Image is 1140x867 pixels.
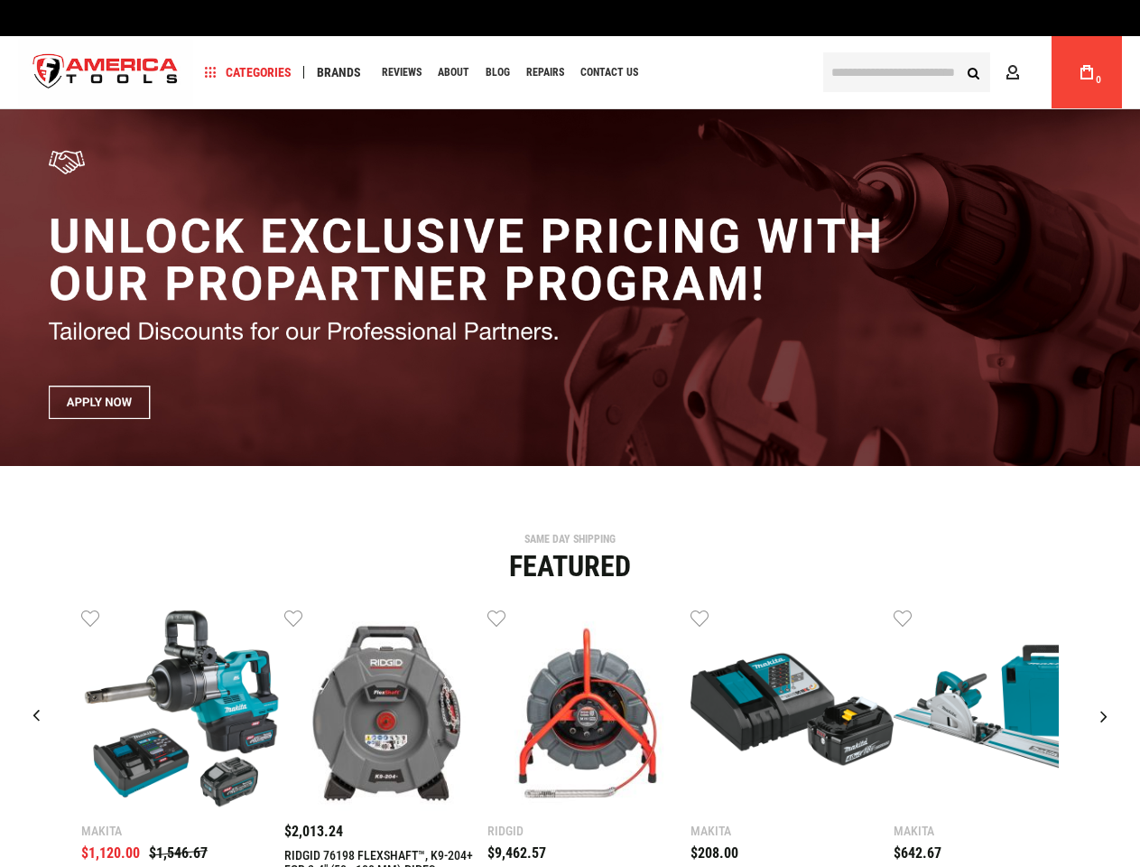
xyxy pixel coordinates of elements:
a: RIDGID 76198 FLEXSHAFT™, K9-204+ FOR 2-4 [284,608,487,816]
a: store logo [18,39,193,107]
div: Makita [81,825,284,837]
span: About [438,67,469,78]
div: Featured [14,552,1126,581]
a: About [430,61,477,85]
a: Brands [309,61,369,85]
img: RIDGID 76883 SEESNAKE® MINI PRO [487,608,690,811]
span: $9,462.57 [487,844,546,862]
span: $208.00 [690,844,738,862]
img: Makita GWT10T 40V max XGT® Brushless Cordless 4‑Sp. High‑Torque 1" Sq. Drive D‑Handle Extended An... [81,608,284,811]
a: MAKITA SP6000J1 6-1/2" PLUNGE CIRCULAR SAW, 55" GUIDE RAIL, 12 AMP, ELECTRIC BRAKE, CASE [894,608,1097,816]
span: $1,546.67 [149,844,208,862]
span: Repairs [526,67,564,78]
a: RIDGID 76883 SEESNAKE® MINI PRO [487,608,690,816]
img: MAKITA BL1840BDC1 18V LXT® LITHIUM-ION BATTERY AND CHARGER STARTER PACK, BL1840B, DC18RC (4.0AH) [690,608,894,811]
span: Categories [205,66,292,79]
button: Search [956,55,990,89]
span: Reviews [382,67,422,78]
a: Blog [477,61,518,85]
img: America Tools [18,39,193,107]
div: Ridgid [487,825,690,837]
a: Reviews [374,61,430,85]
span: Contact Us [580,67,638,78]
span: $642.67 [894,844,941,862]
div: Makita [894,825,1097,837]
a: MAKITA BL1840BDC1 18V LXT® LITHIUM-ION BATTERY AND CHARGER STARTER PACK, BL1840B, DC18RC (4.0AH) [690,608,894,816]
a: 0 [1070,36,1104,108]
a: Repairs [518,61,572,85]
span: Blog [486,67,510,78]
span: Brands [317,66,361,79]
span: $2,013.24 [284,823,343,840]
img: RIDGID 76198 FLEXSHAFT™, K9-204+ FOR 2-4 [284,608,487,811]
a: Contact Us [572,61,646,85]
div: SAME DAY SHIPPING [14,534,1126,545]
a: Categories [197,61,300,85]
span: 0 [1096,75,1101,85]
div: Makita [690,825,894,837]
span: $1,120.00 [81,844,140,862]
img: MAKITA SP6000J1 6-1/2" PLUNGE CIRCULAR SAW, 55" GUIDE RAIL, 12 AMP, ELECTRIC BRAKE, CASE [894,608,1097,811]
a: Makita GWT10T 40V max XGT® Brushless Cordless 4‑Sp. High‑Torque 1" Sq. Drive D‑Handle Extended An... [81,608,284,816]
